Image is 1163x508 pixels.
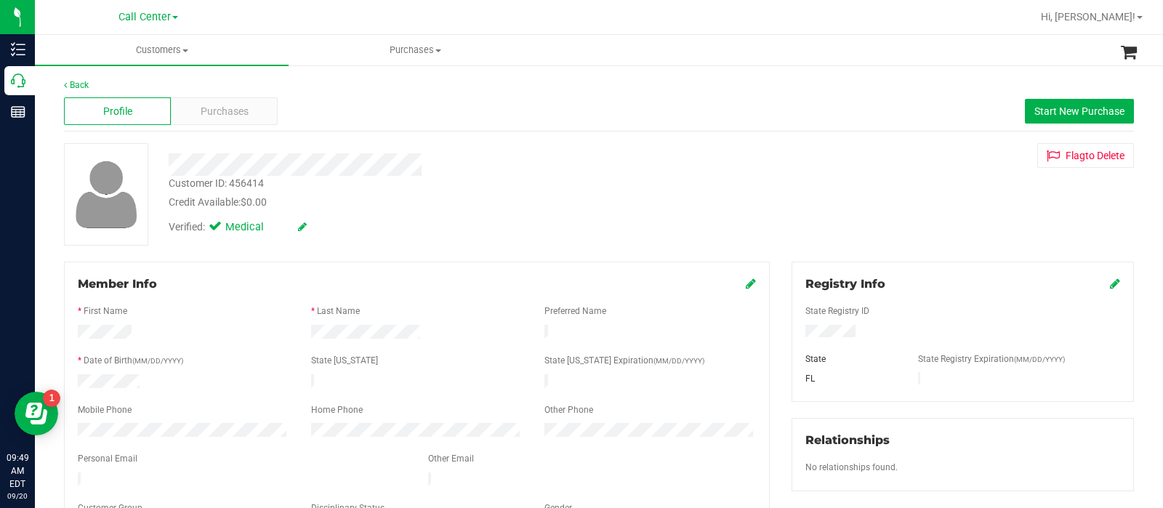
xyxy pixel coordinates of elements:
a: Back [64,80,89,90]
span: Medical [225,219,283,235]
label: State [US_STATE] Expiration [544,354,704,367]
span: Profile [103,104,132,119]
label: Date of Birth [84,354,183,367]
span: Call Center [118,11,171,23]
label: No relationships found. [805,461,898,474]
label: First Name [84,305,127,318]
div: Verified: [169,219,307,235]
label: Other Phone [544,403,593,416]
span: Purchases [201,104,249,119]
button: Start New Purchase [1025,99,1134,124]
iframe: Resource center unread badge [43,390,60,407]
label: Last Name [317,305,360,318]
span: Registry Info [805,277,885,291]
label: Home Phone [311,403,363,416]
p: 09/20 [7,491,28,501]
span: $0.00 [241,196,267,208]
iframe: Resource center [15,392,58,435]
inline-svg: Reports [11,105,25,119]
span: Relationships [805,433,890,447]
label: State Registry ID [805,305,869,318]
span: Hi, [PERSON_NAME]! [1041,11,1135,23]
a: Purchases [289,35,542,65]
span: Member Info [78,277,157,291]
label: Other Email [428,452,474,465]
div: Credit Available: [169,195,693,210]
div: FL [794,372,906,385]
span: (MM/DD/YYYY) [653,357,704,365]
label: State Registry Expiration [918,352,1065,366]
label: Personal Email [78,452,137,465]
button: Flagto Delete [1037,143,1134,168]
inline-svg: Call Center [11,73,25,88]
img: user-icon.png [68,157,145,232]
inline-svg: Inventory [11,42,25,57]
span: Purchases [289,44,542,57]
a: Customers [35,35,289,65]
label: Mobile Phone [78,403,132,416]
span: Customers [35,44,289,57]
p: 09:49 AM EDT [7,451,28,491]
div: State [794,352,906,366]
span: (MM/DD/YYYY) [1014,355,1065,363]
div: Customer ID: 456414 [169,176,264,191]
label: State [US_STATE] [311,354,378,367]
span: (MM/DD/YYYY) [132,357,183,365]
label: Preferred Name [544,305,606,318]
span: Start New Purchase [1034,105,1124,117]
